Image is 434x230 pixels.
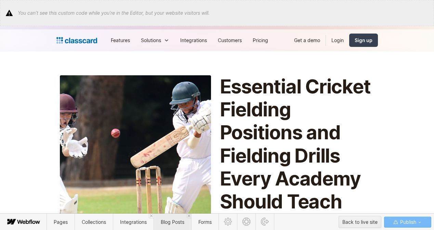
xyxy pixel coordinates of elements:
[339,216,381,228] button: Back to live site
[135,33,175,48] div: Solutions
[399,217,416,227] span: Publish
[54,219,68,225] span: Pages
[56,36,97,45] a: home
[349,34,378,47] a: Sign up
[161,219,184,225] span: Blog Posts
[355,37,372,44] div: Sign up
[342,217,378,227] div: Back to live site
[326,33,349,48] a: Login
[220,75,371,213] h1: Essential Cricket Fielding Positions and Fielding Drills Every Academy Should Teach
[247,33,274,48] a: Pricing
[120,219,147,225] span: Integrations
[82,219,106,225] span: Collections
[212,33,247,48] a: Customers
[141,37,161,44] div: Solutions
[186,214,191,218] a: Close 'Blog Posts' tab
[149,214,154,218] a: Close 'Integrations' tab
[175,33,212,48] a: Integrations
[289,33,326,48] a: Get a demo
[105,33,135,48] a: Features
[384,217,431,228] button: Publish
[198,219,212,225] span: Forms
